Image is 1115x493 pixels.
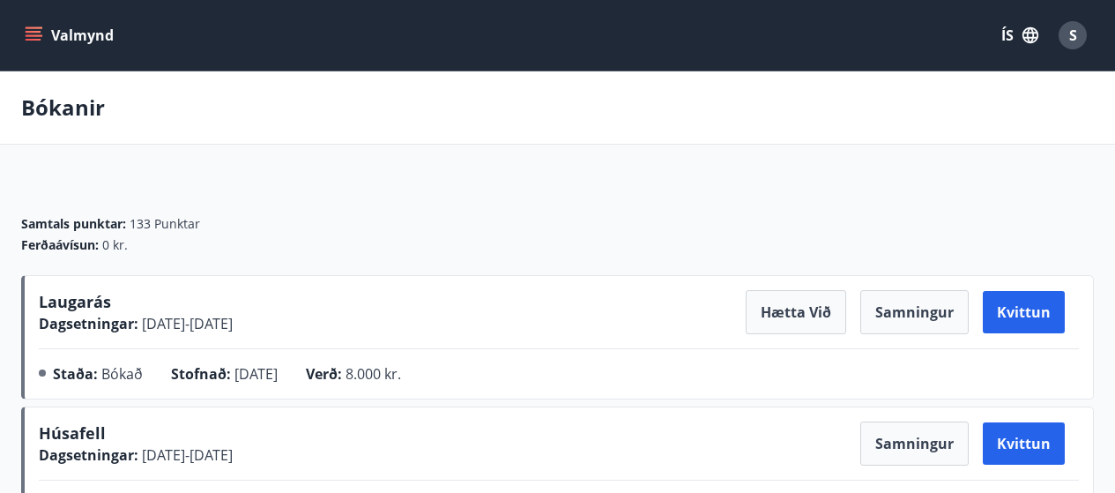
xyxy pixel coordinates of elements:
span: 133 Punktar [130,215,200,233]
span: Húsafell [39,422,106,444]
span: [DATE] - [DATE] [138,314,233,333]
span: Laugarás [39,291,111,312]
span: Staða : [53,364,98,384]
span: S [1069,26,1077,45]
button: Hætta við [746,290,846,334]
span: Dagsetningar : [39,445,138,465]
button: ÍS [992,19,1048,51]
span: 0 kr. [102,236,128,254]
span: Samtals punktar : [21,215,126,233]
p: Bókanir [21,93,105,123]
button: Kvittun [983,291,1065,333]
button: Samningur [860,422,969,466]
span: 8.000 kr. [346,364,401,384]
button: S [1052,14,1094,56]
span: [DATE] [234,364,278,384]
button: menu [21,19,121,51]
span: Dagsetningar : [39,314,138,333]
button: Samningur [860,290,969,334]
span: Bókað [101,364,143,384]
span: [DATE] - [DATE] [138,445,233,465]
span: Stofnað : [171,364,231,384]
span: Ferðaávísun : [21,236,99,254]
button: Kvittun [983,422,1065,465]
span: Verð : [306,364,342,384]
